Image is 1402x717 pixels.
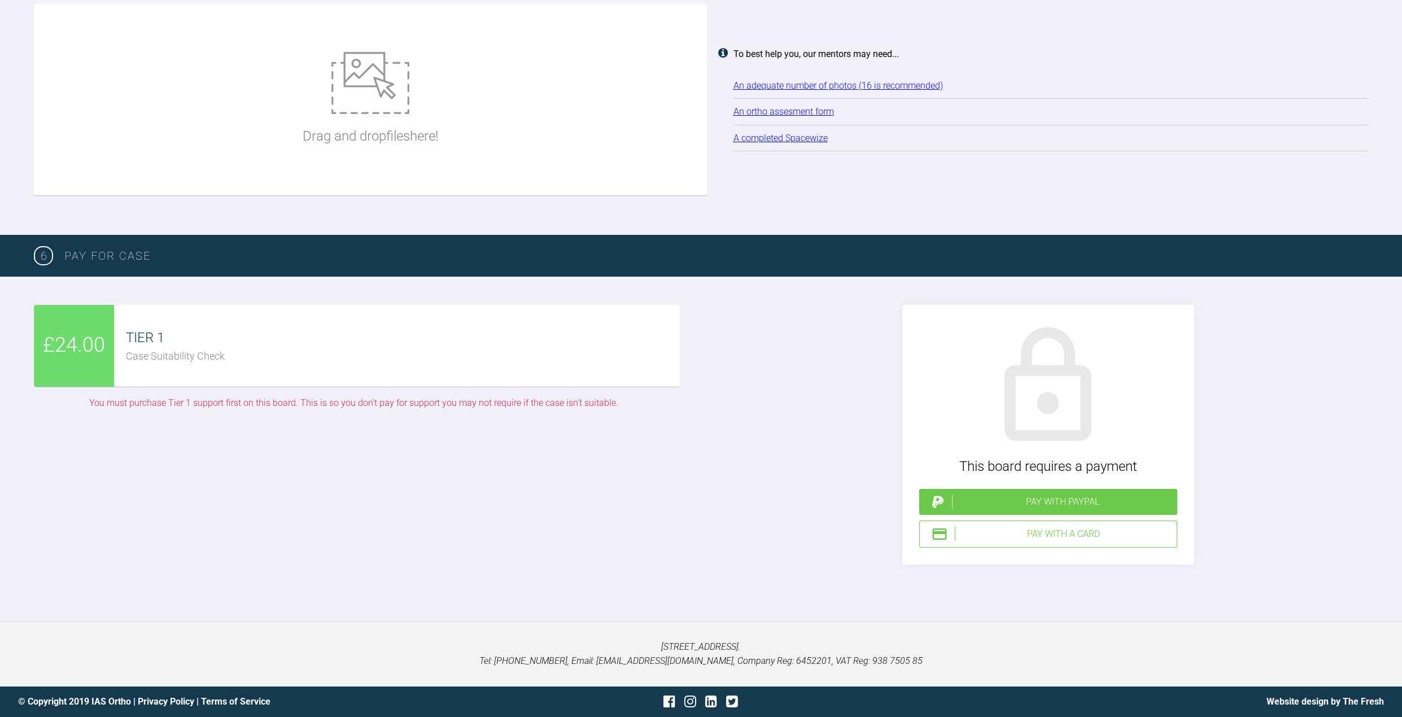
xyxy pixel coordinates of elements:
[983,322,1113,452] img: lock.6dc949b6.svg
[733,80,943,91] a: An adequate number of photos (16 is recommended)
[733,106,834,117] a: An ortho assesment form
[138,696,194,707] a: Privacy Policy
[126,348,679,365] div: Case Suitability Check
[733,133,828,143] a: A completed Spacewize
[18,694,473,709] div: © Copyright 2019 IAS Ortho | |
[1266,696,1384,707] a: Website design by The Fresh
[64,247,1368,265] h3: PAY FOR CASE
[43,329,105,362] span: £24.00
[34,246,53,265] span: 6
[18,640,1384,668] p: [STREET_ADDRESS]. Tel: [PHONE_NUMBER], Email: [EMAIL_ADDRESS][DOMAIN_NAME], Company Reg: 6452201,...
[733,49,899,59] strong: To best help you, our mentors may need...
[126,327,679,348] div: TIER 1
[931,526,948,543] img: stripeIcon.ae7d7783.svg
[929,493,946,510] img: paypal.a7a4ce45.svg
[952,495,1173,509] div: Pay with PayPal
[34,396,674,410] div: You must purchase Tier 1 support first on this board. This is so you don't pay for support you ma...
[919,456,1177,477] div: This board requires a payment
[955,527,1172,541] div: Pay with a Card
[303,125,438,147] p: Drag and drop files here!
[201,696,270,707] a: Terms of Service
